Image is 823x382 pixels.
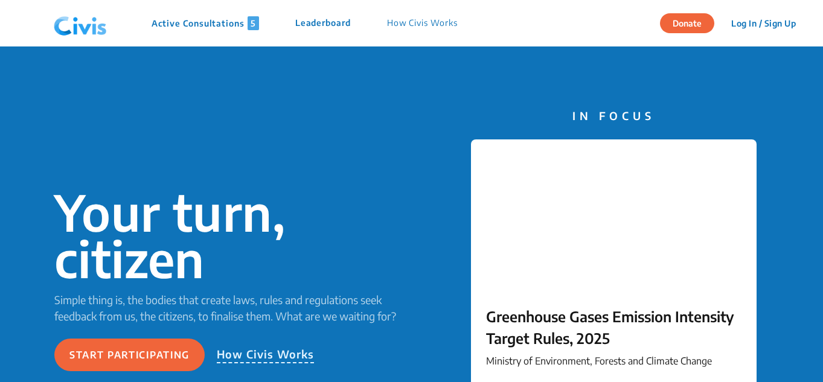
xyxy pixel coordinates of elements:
[660,13,714,33] button: Donate
[486,305,741,349] p: Greenhouse Gases Emission Intensity Target Rules, 2025
[471,107,757,124] p: IN FOCUS
[660,16,723,28] a: Donate
[152,16,259,30] p: Active Consultations
[217,346,315,363] p: How Civis Works
[295,16,351,30] p: Leaderboard
[723,14,804,33] button: Log In / Sign Up
[54,291,412,324] p: Simple thing is, the bodies that create laws, rules and regulations seek feedback from us, the ci...
[387,16,458,30] p: How Civis Works
[54,339,205,371] button: Start participating
[486,354,741,368] p: Ministry of Environment, Forests and Climate Change
[248,16,259,30] span: 5
[49,5,112,42] img: navlogo.png
[54,189,412,282] p: Your turn, citizen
